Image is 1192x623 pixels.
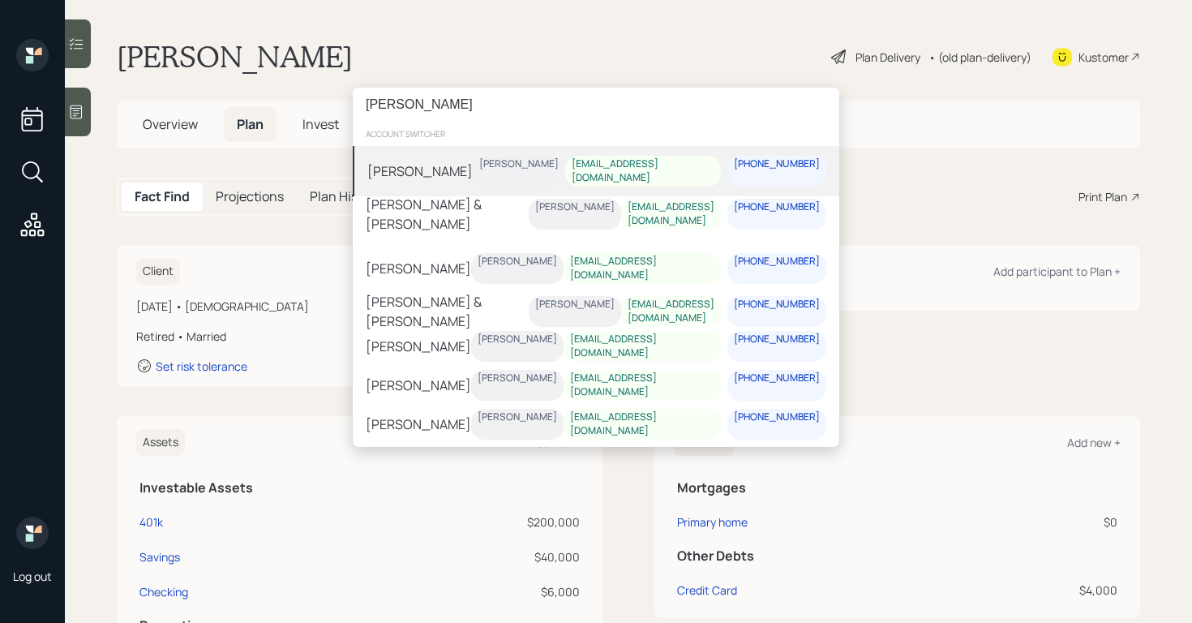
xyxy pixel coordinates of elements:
div: [PHONE_NUMBER] [734,157,820,171]
div: [PHONE_NUMBER] [734,333,820,346]
div: [PERSON_NAME] [366,414,471,433]
div: [EMAIL_ADDRESS][DOMAIN_NAME] [570,410,714,438]
div: [EMAIL_ADDRESS][DOMAIN_NAME] [570,333,714,360]
div: [PERSON_NAME] [478,410,557,424]
div: [PHONE_NUMBER] [734,410,820,424]
input: Type a command or search… [353,88,839,122]
div: [PERSON_NAME] [479,157,559,171]
div: [EMAIL_ADDRESS][DOMAIN_NAME] [570,255,714,282]
div: [PERSON_NAME] [478,372,557,385]
div: [PERSON_NAME] [478,255,557,269]
div: [PERSON_NAME] [535,200,615,214]
div: [PERSON_NAME] [478,333,557,346]
div: account switcher [353,122,839,146]
div: [PERSON_NAME] [366,375,471,394]
div: [EMAIL_ADDRESS][DOMAIN_NAME] [628,298,714,325]
div: [EMAIL_ADDRESS][DOMAIN_NAME] [572,157,714,185]
div: [PERSON_NAME] [366,336,471,355]
div: [PERSON_NAME] [535,298,615,311]
div: [PHONE_NUMBER] [734,298,820,311]
div: [PERSON_NAME] & [PERSON_NAME] [366,292,529,331]
div: [PERSON_NAME] & [PERSON_NAME] [366,195,529,234]
div: [EMAIL_ADDRESS][DOMAIN_NAME] [628,200,714,228]
div: [EMAIL_ADDRESS][DOMAIN_NAME] [570,372,714,399]
div: [PHONE_NUMBER] [734,372,820,385]
div: [PERSON_NAME] [366,258,471,277]
div: [PHONE_NUMBER] [734,255,820,269]
div: [PHONE_NUMBER] [734,200,820,214]
div: [PERSON_NAME] [367,161,473,180]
